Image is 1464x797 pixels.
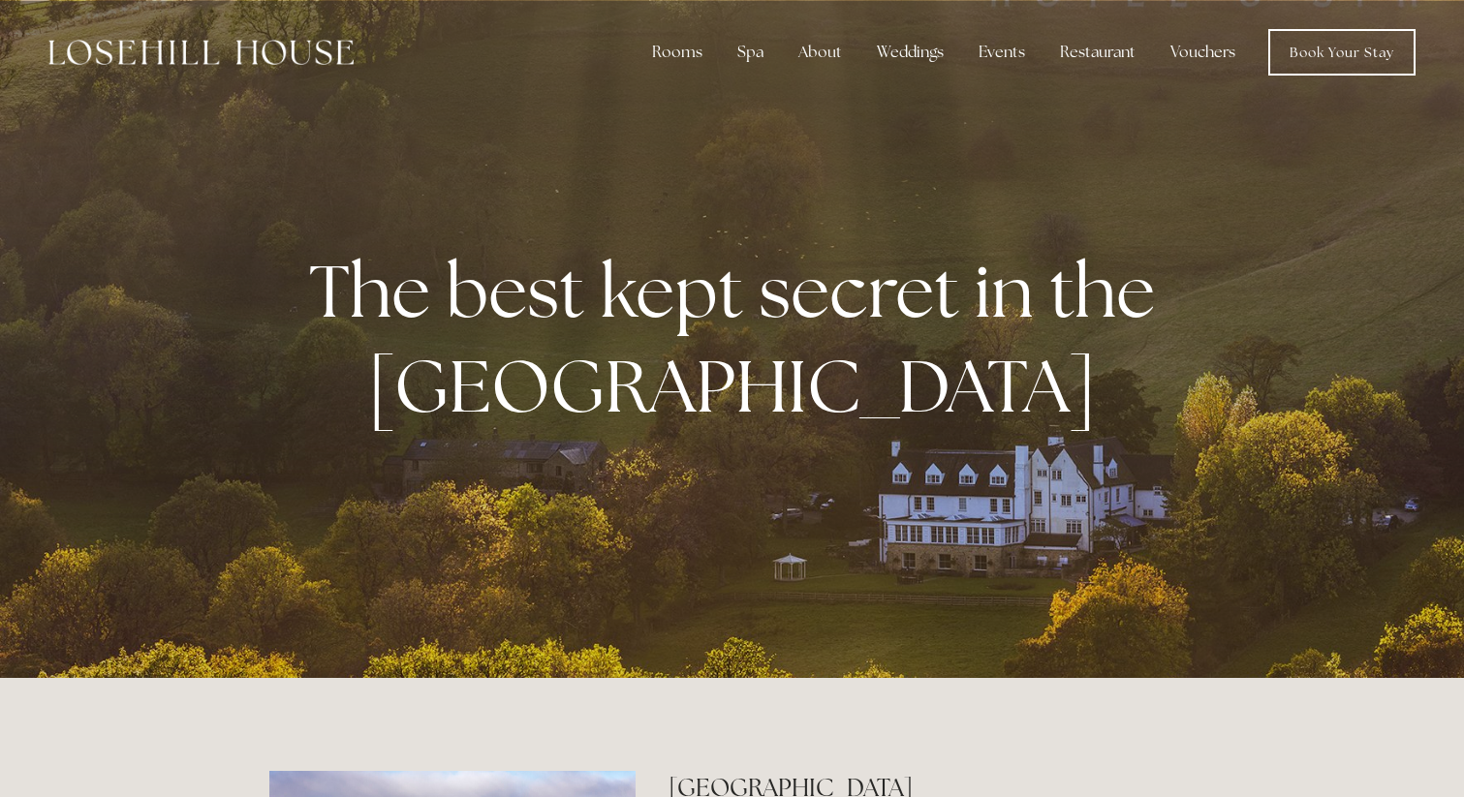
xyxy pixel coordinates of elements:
[861,33,959,72] div: Weddings
[309,243,1170,433] strong: The best kept secret in the [GEOGRAPHIC_DATA]
[637,33,718,72] div: Rooms
[1155,33,1251,72] a: Vouchers
[48,40,354,65] img: Losehill House
[783,33,857,72] div: About
[1268,29,1416,76] a: Book Your Stay
[722,33,779,72] div: Spa
[1044,33,1151,72] div: Restaurant
[963,33,1041,72] div: Events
